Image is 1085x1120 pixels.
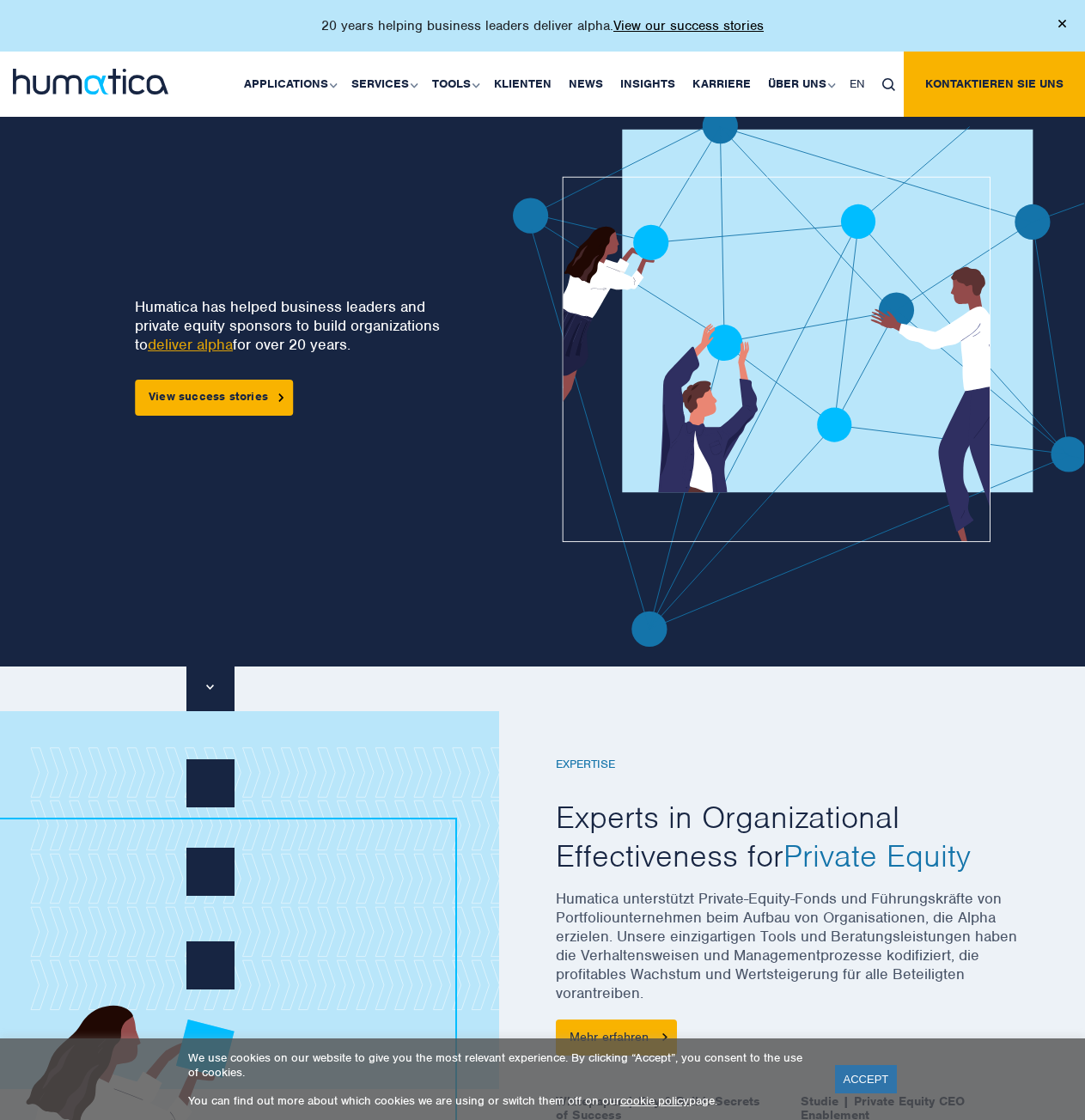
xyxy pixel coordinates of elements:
[783,836,971,875] span: Private Equity
[835,1065,898,1093] a: ACCEPT
[882,78,895,91] img: search_icon
[188,1093,814,1108] p: You can find out more about which cookies we are using or switch them off on our page.
[560,52,612,117] a: News
[321,17,764,34] p: 20 years helping business leaders deliver alpha.
[556,798,1020,876] h2: Experts in Organizational Effectiveness for
[206,685,214,690] img: downarrow
[424,52,485,117] a: Tools
[620,1093,689,1108] a: cookie policy
[13,69,168,94] img: logo
[556,889,1020,1020] p: Humatica unterstützt Private-Equity-Fonds und Führungskräfte von Portfoliounternehmen beim Aufbau...
[556,758,1020,772] h6: EXPERTISE
[135,297,451,354] p: Humatica has helped business leaders and private equity sponsors to build organizations to for ov...
[485,52,560,117] a: Klienten
[148,335,233,354] a: deliver alpha
[759,52,841,117] a: Über uns
[841,52,874,117] a: EN
[556,1020,677,1056] a: Mehr erfahren
[235,52,343,117] a: Applications
[278,393,283,401] img: arrowicon
[612,52,684,117] a: Insights
[850,76,865,91] span: EN
[343,52,424,117] a: Services
[684,52,759,117] a: Karriere
[188,1050,814,1080] p: We use cookies on our website to give you the most relevant experience. By clicking “Accept”, you...
[613,17,764,34] a: View our success stories
[904,52,1085,117] a: Kontaktieren Sie uns
[662,1033,667,1041] img: arrowicon
[135,380,293,416] a: View success stories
